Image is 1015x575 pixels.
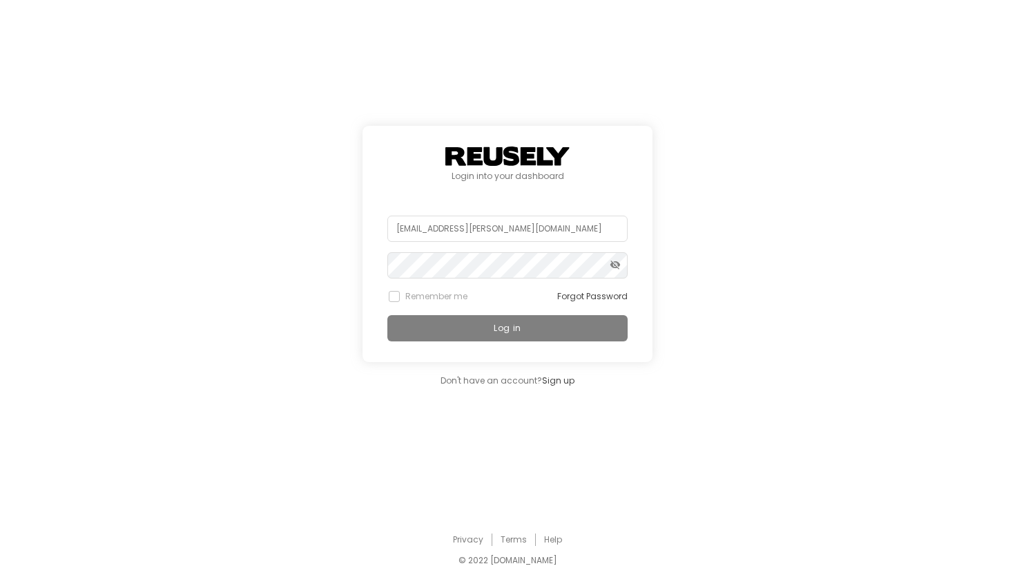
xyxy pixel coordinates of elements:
a: Sign up [542,375,574,386]
a: Help [544,534,562,546]
p: Login into your dashboard [452,170,564,182]
img: Brand logo [445,147,570,166]
input: Email Address [387,216,628,242]
a: Terms [492,534,536,546]
a: Privacy [453,534,483,546]
span: visibility_off [610,257,621,274]
span: Log in [494,322,521,334]
div: Remember me [401,290,472,303]
button: Log in [387,315,628,341]
a: Forgot Password [557,290,628,303]
div: Don't have an account? [441,375,574,387]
